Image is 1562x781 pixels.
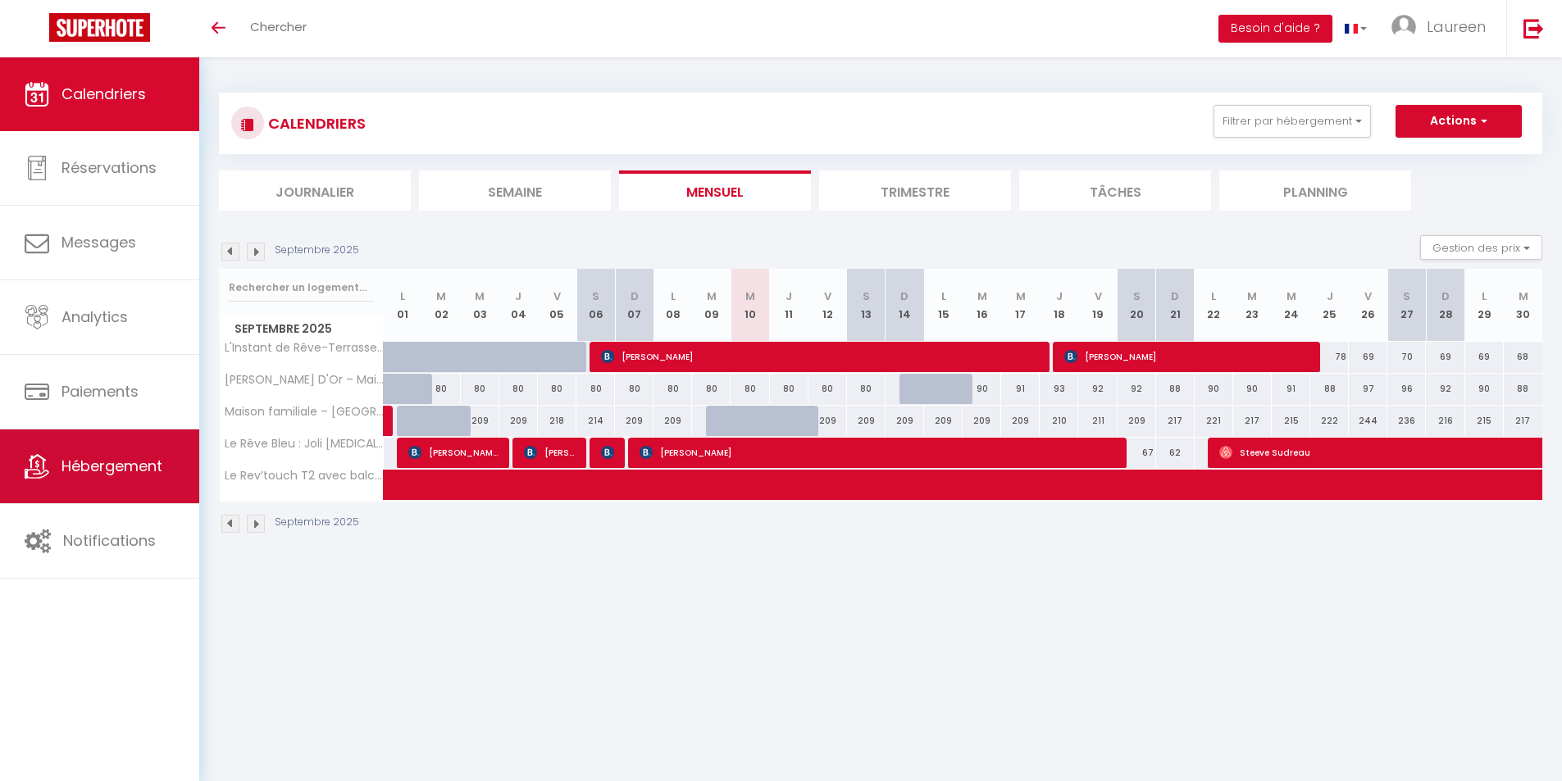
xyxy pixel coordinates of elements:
[1465,342,1504,372] div: 69
[1118,374,1156,404] div: 92
[499,269,538,342] th: 04
[1387,342,1426,372] div: 70
[1016,288,1026,304] abbr: M
[963,269,1001,342] th: 16
[538,374,576,404] div: 80
[1420,235,1542,260] button: Gestion des prix
[61,456,162,476] span: Hébergement
[770,269,808,342] th: 11
[1504,406,1542,436] div: 217
[524,437,576,468] span: [PERSON_NAME]
[808,374,847,404] div: 80
[538,406,576,436] div: 218
[819,170,1011,211] li: Trimestre
[1310,269,1349,342] th: 25
[886,406,924,436] div: 209
[1214,105,1371,138] button: Filtrer par hébergement
[1426,342,1464,372] div: 69
[770,374,808,404] div: 80
[707,288,717,304] abbr: M
[1272,374,1310,404] div: 91
[1327,288,1333,304] abbr: J
[553,288,561,304] abbr: V
[461,374,499,404] div: 80
[731,269,769,342] th: 10
[1156,406,1195,436] div: 217
[653,269,692,342] th: 08
[576,406,615,436] div: 214
[924,269,963,342] th: 15
[475,288,485,304] abbr: M
[49,13,150,42] img: Super Booking
[1504,269,1542,342] th: 30
[631,288,639,304] abbr: D
[847,269,886,342] th: 13
[745,288,755,304] abbr: M
[1233,269,1272,342] th: 23
[692,269,731,342] th: 09
[436,288,446,304] abbr: M
[222,438,386,450] span: Le Rêve Bleu : Joli [MEDICAL_DATA] avec balcon-parking gratuit
[808,269,847,342] th: 12
[461,406,499,436] div: 209
[1349,342,1387,372] div: 69
[1310,406,1349,436] div: 222
[1040,269,1078,342] th: 18
[900,288,909,304] abbr: D
[963,374,1001,404] div: 90
[1504,342,1542,372] div: 68
[275,243,359,258] p: Septembre 2025
[1040,374,1078,404] div: 93
[615,406,653,436] div: 209
[1211,288,1216,304] abbr: L
[61,306,128,327] span: Analytics
[692,374,731,404] div: 80
[1387,374,1426,404] div: 96
[422,374,461,404] div: 80
[615,374,653,404] div: 80
[499,406,538,436] div: 209
[1233,406,1272,436] div: 217
[601,341,1047,372] span: [PERSON_NAME]
[422,269,461,342] th: 02
[499,374,538,404] div: 80
[1195,374,1233,404] div: 90
[1195,406,1233,436] div: 221
[1364,288,1372,304] abbr: V
[640,437,1125,468] span: [PERSON_NAME]
[1519,288,1528,304] abbr: M
[1426,406,1464,436] div: 216
[400,288,405,304] abbr: L
[1426,269,1464,342] th: 28
[576,269,615,342] th: 06
[1040,406,1078,436] div: 210
[515,288,521,304] abbr: J
[1056,288,1063,304] abbr: J
[1349,406,1387,436] div: 244
[1465,269,1504,342] th: 29
[963,406,1001,436] div: 209
[847,406,886,436] div: 209
[824,288,831,304] abbr: V
[1310,374,1349,404] div: 88
[1078,374,1117,404] div: 92
[1387,269,1426,342] th: 27
[653,374,692,404] div: 80
[61,232,136,252] span: Messages
[538,269,576,342] th: 05
[731,374,769,404] div: 80
[1286,288,1296,304] abbr: M
[1001,269,1040,342] th: 17
[1133,288,1141,304] abbr: S
[222,374,386,386] span: [PERSON_NAME] D'Or – Maison familiale, jardin et calme
[384,269,422,342] th: 01
[619,170,811,211] li: Mensuel
[1064,341,1314,372] span: [PERSON_NAME]
[1118,406,1156,436] div: 209
[1156,438,1195,468] div: 62
[941,288,946,304] abbr: L
[786,288,792,304] abbr: J
[63,530,156,551] span: Notifications
[220,317,383,341] span: Septembre 2025
[1219,170,1411,211] li: Planning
